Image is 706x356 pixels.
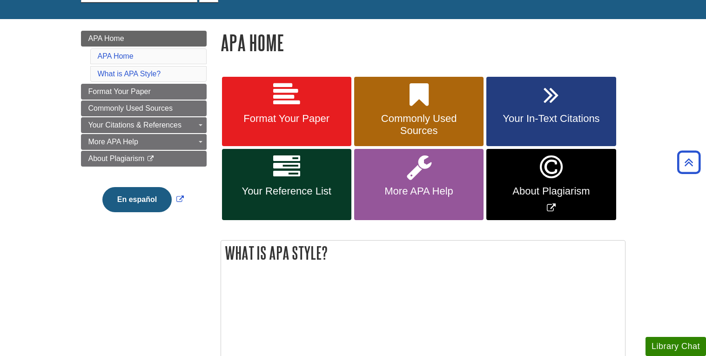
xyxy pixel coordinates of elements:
[221,31,625,54] h1: APA Home
[493,113,609,125] span: Your In-Text Citations
[102,187,172,212] button: En español
[81,151,207,167] a: About Plagiarism
[361,113,477,137] span: Commonly Used Sources
[222,77,351,147] a: Format Your Paper
[81,31,207,47] a: APA Home
[222,149,351,220] a: Your Reference List
[81,117,207,133] a: Your Citations & References
[81,31,207,228] div: Guide Page Menu
[100,195,186,203] a: Link opens in new window
[361,185,477,197] span: More APA Help
[229,185,344,197] span: Your Reference List
[88,87,151,95] span: Format Your Paper
[88,104,173,112] span: Commonly Used Sources
[88,121,182,129] span: Your Citations & References
[98,70,161,78] a: What is APA Style?
[229,113,344,125] span: Format Your Paper
[486,149,616,220] a: Link opens in new window
[645,337,706,356] button: Library Chat
[354,149,484,220] a: More APA Help
[98,52,134,60] a: APA Home
[81,134,207,150] a: More APA Help
[88,138,138,146] span: More APA Help
[486,77,616,147] a: Your In-Text Citations
[674,156,704,168] a: Back to Top
[493,185,609,197] span: About Plagiarism
[88,34,124,42] span: APA Home
[81,84,207,100] a: Format Your Paper
[81,101,207,116] a: Commonly Used Sources
[354,77,484,147] a: Commonly Used Sources
[221,241,625,265] h2: What is APA Style?
[88,154,145,162] span: About Plagiarism
[147,156,155,162] i: This link opens in a new window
